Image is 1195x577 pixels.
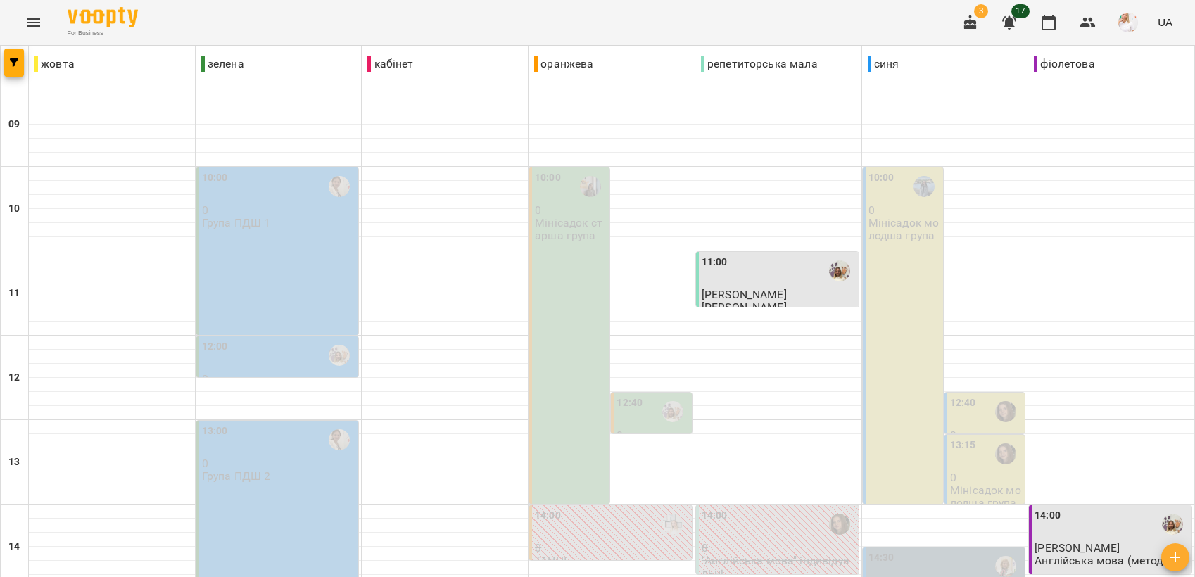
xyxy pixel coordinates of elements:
[701,56,818,72] p: репетиторська мала
[202,470,271,482] p: Група ПДШ 2
[1011,4,1030,18] span: 17
[68,29,138,38] span: For Business
[8,201,20,217] h6: 10
[868,550,894,566] label: 14:30
[201,56,244,72] p: зелена
[534,56,593,72] p: оранжева
[702,542,856,554] p: 0
[68,7,138,27] img: Voopty Logo
[367,56,413,72] p: кабінет
[202,339,228,355] label: 12:00
[8,286,20,301] h6: 11
[995,556,1016,577] img: Балук Надія Василівна
[535,554,567,566] p: ТАНЦІ
[702,508,728,524] label: 14:00
[580,176,601,197] img: Німців Ксенія Петрівна
[995,443,1016,464] img: Савуляк Анна Романівна
[1035,554,1184,566] p: Англійська мова (методист)
[617,429,688,441] p: 0
[17,6,51,39] button: Menu
[34,56,75,72] p: жовта
[8,117,20,132] h6: 09
[535,170,561,186] label: 10:00
[202,217,271,229] p: Група ПДШ 1
[974,4,988,18] span: 3
[329,345,350,366] img: Киричук Тетяна Миколаївна
[535,217,607,241] p: Мінісадок старша група
[202,457,356,469] p: 0
[868,56,899,72] p: синя
[995,401,1016,422] img: Савуляк Анна Романівна
[702,301,787,313] p: [PERSON_NAME]
[617,395,643,411] label: 12:40
[950,429,1022,441] p: 0
[8,370,20,386] h6: 12
[868,170,894,186] label: 10:00
[662,401,683,422] img: Киричук Тетяна Миколаївна
[202,170,228,186] label: 10:00
[8,539,20,554] h6: 14
[1158,15,1172,30] span: UA
[868,204,940,216] p: 0
[868,217,940,241] p: Мінісадок молодша група
[1034,56,1094,72] p: фіолетова
[829,260,850,281] img: Киричук Тетяна Миколаївна
[1118,13,1138,32] img: eae1df90f94753cb7588c731c894874c.jpg
[1152,9,1178,35] button: UA
[1161,543,1189,571] button: Створити урок
[535,204,607,216] p: 0
[950,395,976,411] label: 12:40
[1035,508,1061,524] label: 14:00
[8,455,20,470] h6: 13
[1035,541,1120,554] span: [PERSON_NAME]
[329,429,350,450] img: Рущак Василина Василівна
[662,514,683,535] img: Дзядик Наталія
[329,176,350,197] img: Рущак Василина Василівна
[202,204,356,216] p: 0
[950,484,1022,509] p: Мінісадок молодша група
[535,542,689,554] p: 0
[950,471,1022,483] p: 0
[202,373,356,385] p: 0
[702,288,787,301] span: [PERSON_NAME]
[1162,514,1183,535] img: Киричук Тетяна Миколаївна
[913,176,935,197] img: Гарасим Ольга Богданівна
[202,424,228,439] label: 13:00
[829,514,850,535] img: Савуляк Анна Романівна
[535,508,561,524] label: 14:00
[950,438,976,453] label: 13:15
[702,255,728,270] label: 11:00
